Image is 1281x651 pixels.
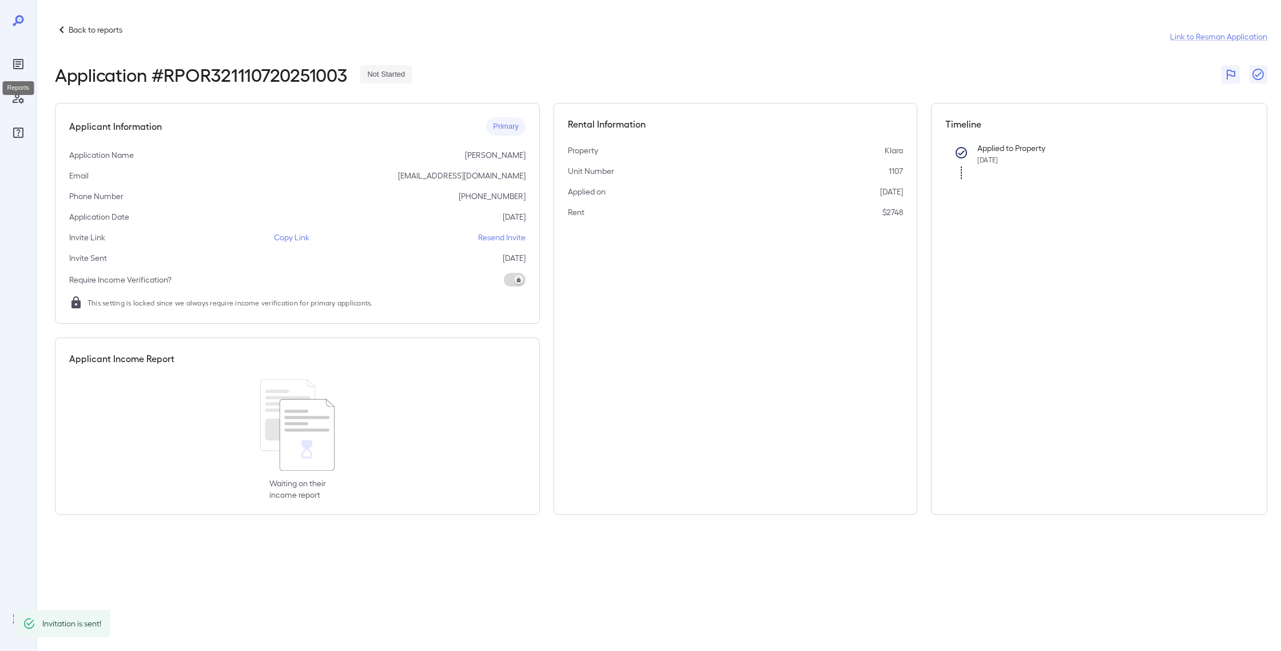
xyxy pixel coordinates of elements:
[69,252,107,264] p: Invite Sent
[269,478,326,501] p: Waiting on their income report
[1249,65,1267,84] button: Close Report
[568,145,598,156] p: Property
[69,170,89,181] p: Email
[977,142,1235,154] p: Applied to Property
[9,610,27,628] div: Log Out
[478,232,526,243] p: Resend Invite
[1222,65,1240,84] button: Flag Report
[69,352,174,366] h5: Applicant Income Report
[398,170,526,181] p: [EMAIL_ADDRESS][DOMAIN_NAME]
[503,252,526,264] p: [DATE]
[69,120,162,133] h5: Applicant Information
[69,232,105,243] p: Invite Link
[55,64,347,85] h2: Application # RPOR321110720251003
[69,190,124,202] p: Phone Number
[9,124,27,142] div: FAQ
[69,211,129,223] p: Application Date
[880,186,903,197] p: [DATE]
[465,149,526,161] p: [PERSON_NAME]
[69,149,134,161] p: Application Name
[360,69,412,80] span: Not Started
[945,117,1253,131] h5: Timeline
[503,211,526,223] p: [DATE]
[568,186,606,197] p: Applied on
[9,55,27,73] div: Reports
[889,165,903,177] p: 1107
[87,297,373,308] span: This setting is locked since we always require income verification for primary applicants.
[1170,31,1267,42] a: Link to Resman Application
[568,207,584,218] p: Rent
[9,89,27,108] div: Manage Users
[69,274,172,285] p: Require Income Verification?
[3,81,34,95] div: Reports
[568,117,903,131] h5: Rental Information
[274,232,309,243] p: Copy Link
[69,24,122,35] p: Back to reports
[977,156,998,164] span: [DATE]
[885,145,903,156] p: Klara
[882,207,903,218] p: $2748
[568,165,614,177] p: Unit Number
[42,613,101,634] div: Invitation is sent!
[486,121,526,132] span: Primary
[459,190,526,202] p: [PHONE_NUMBER]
